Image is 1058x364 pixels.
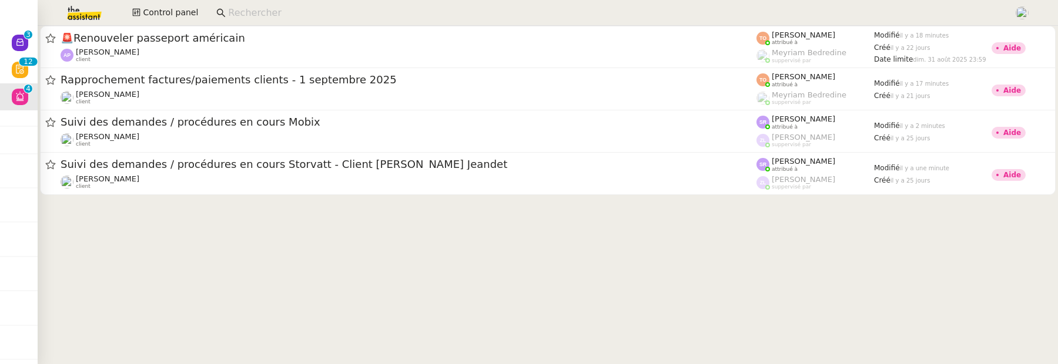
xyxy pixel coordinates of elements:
img: users%2FrssbVgR8pSYriYNmUDKzQX9syo02%2Favatar%2Fb215b948-7ecd-4adc-935c-e0e4aeaee93e [61,91,73,104]
span: 🚨 [61,32,73,44]
span: il y a 2 minutes [900,123,945,129]
app-user-label: suppervisé par [756,48,874,63]
span: suppervisé par [772,58,811,64]
app-user-label: attribué à [756,72,874,87]
span: Suivi des demandes / procédures en cours Mobix [61,117,756,127]
app-user-label: suppervisé par [756,133,874,148]
span: attribué à [772,82,798,88]
span: Modifié [874,164,900,172]
button: Control panel [125,5,205,21]
span: [PERSON_NAME] [772,157,835,166]
span: attribué à [772,124,798,130]
span: Créé [874,134,890,142]
span: client [76,99,91,105]
span: il y a 17 minutes [900,80,949,87]
span: attribué à [772,166,798,173]
span: [PERSON_NAME] [76,132,139,141]
input: Rechercher [228,5,1002,21]
span: [PERSON_NAME] [772,133,835,141]
img: svg [756,32,769,45]
span: il y a 25 jours [890,135,930,141]
span: [PERSON_NAME] [76,174,139,183]
span: client [76,56,91,63]
span: Meyriam Bedredine [772,48,846,57]
nz-badge-sup: 4 [24,85,32,93]
img: users%2FoFdbodQ3TgNoWt9kP3GXAs5oaCq1%2Favatar%2Fprofile-pic.png [1016,6,1029,19]
img: users%2FaellJyylmXSg4jqeVbanehhyYJm1%2Favatar%2Fprofile-pic%20(4).png [756,49,769,62]
img: svg [756,158,769,171]
span: client [76,141,91,147]
span: Rapprochement factures/paiements clients - 1 septembre 2025 [61,75,756,85]
span: Modifié [874,31,900,39]
span: attribué à [772,39,798,46]
p: 1 [24,58,28,68]
span: Créé [874,43,890,52]
span: [PERSON_NAME] [772,114,835,123]
app-user-detailed-label: client [61,132,756,147]
img: users%2FRcIDm4Xn1TPHYwgLThSv8RQYtaM2%2Favatar%2F95761f7a-40c3-4bb5-878d-fe785e6f95b2 [61,176,73,188]
span: Créé [874,92,890,100]
span: dim. 31 août 2025 23:59 [913,56,986,63]
app-user-label: suppervisé par [756,90,874,106]
app-user-detailed-label: client [61,48,756,63]
app-user-label: suppervisé par [756,175,874,190]
nz-badge-sup: 3 [24,31,32,39]
img: svg [756,176,769,189]
p: 2 [28,58,33,68]
app-user-detailed-label: client [61,174,756,190]
span: Meyriam Bedredine [772,90,846,99]
span: Control panel [143,6,198,19]
span: suppervisé par [772,141,811,148]
span: Modifié [874,79,900,87]
span: [PERSON_NAME] [772,72,835,81]
span: [PERSON_NAME] [76,48,139,56]
div: Aide [1003,45,1021,52]
img: svg [756,134,769,147]
div: Aide [1003,129,1021,136]
img: users%2FaellJyylmXSg4jqeVbanehhyYJm1%2Favatar%2Fprofile-pic%20(4).png [756,92,769,105]
span: il y a 22 jours [890,45,930,51]
span: [PERSON_NAME] [76,90,139,99]
span: suppervisé par [772,184,811,190]
img: users%2FW4OQjB9BRtYK2an7yusO0WsYLsD3%2Favatar%2F28027066-518b-424c-8476-65f2e549ac29 [61,133,73,146]
div: Aide [1003,171,1021,178]
span: suppervisé par [772,99,811,106]
span: il y a 25 jours [890,177,930,184]
nz-badge-sup: 12 [19,58,37,66]
span: Créé [874,176,890,184]
img: svg [756,116,769,129]
img: svg [756,73,769,86]
p: 4 [26,85,31,95]
span: Modifié [874,122,900,130]
span: il y a 18 minutes [900,32,949,39]
div: Aide [1003,87,1021,94]
span: il y a une minute [900,165,949,171]
img: svg [61,49,73,62]
span: il y a 21 jours [890,93,930,99]
span: Date limite [874,55,913,63]
span: Renouveler passeport américain [61,33,756,43]
span: [PERSON_NAME] [772,175,835,184]
app-user-detailed-label: client [61,90,756,105]
app-user-label: attribué à [756,157,874,172]
app-user-label: attribué à [756,31,874,46]
span: Suivi des demandes / procédures en cours Storvatt - Client [PERSON_NAME] Jeandet [61,159,756,170]
span: [PERSON_NAME] [772,31,835,39]
span: client [76,183,91,190]
p: 3 [26,31,31,41]
app-user-label: attribué à [756,114,874,130]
